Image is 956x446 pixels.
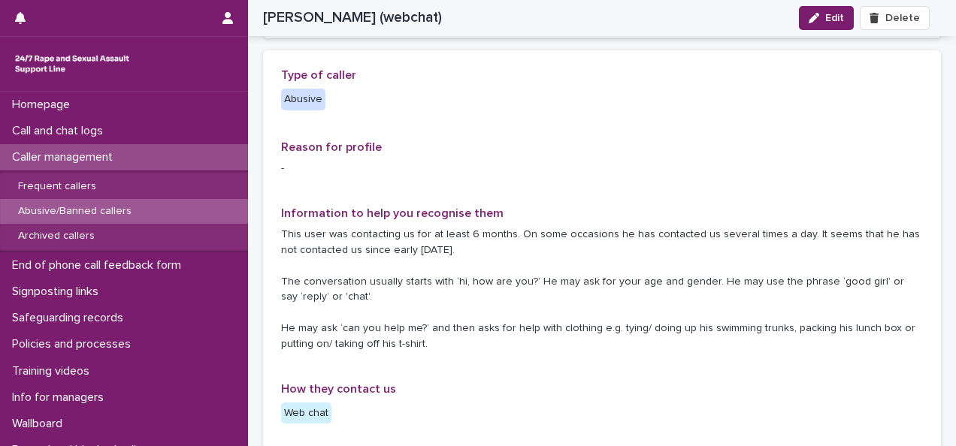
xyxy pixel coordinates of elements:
p: Info for managers [6,390,116,405]
p: Homepage [6,98,82,112]
p: - [281,161,923,176]
img: rhQMoQhaT3yELyF149Cw [12,49,132,79]
p: Policies and processes [6,337,143,351]
span: Reason for profile [281,141,382,153]
span: Information to help you recognise them [281,207,504,219]
button: Delete [860,6,929,30]
p: This user was contacting us for at least 6 months. On some occasions he has contacted us several ... [281,227,923,351]
button: Edit [799,6,854,30]
p: Archived callers [6,230,107,243]
div: Abusive [281,89,325,110]
p: Wallboard [6,417,74,431]
p: Training videos [6,364,101,378]
p: Abusive/Banned callers [6,205,144,218]
div: Web chat [281,402,331,424]
h2: [PERSON_NAME] (webchat) [263,9,442,26]
p: Safeguarding records [6,311,135,325]
span: Delete [885,13,920,23]
span: How they contact us [281,383,396,395]
p: Caller management [6,150,125,164]
p: End of phone call feedback form [6,258,193,273]
p: Frequent callers [6,180,108,193]
p: Signposting links [6,285,110,299]
p: Call and chat logs [6,124,115,138]
span: Edit [825,13,844,23]
span: Type of caller [281,69,356,81]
